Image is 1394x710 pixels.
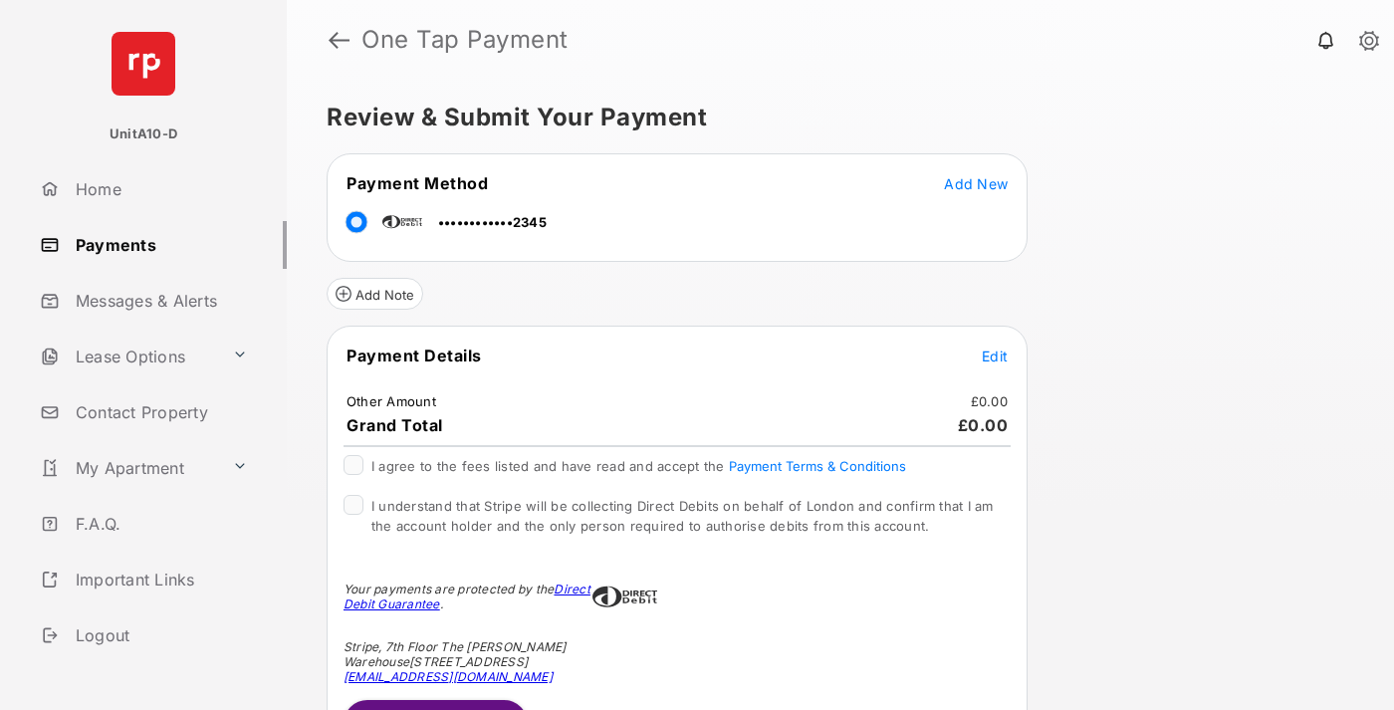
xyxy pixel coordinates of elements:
[32,500,287,548] a: F.A.Q.
[344,582,590,611] a: Direct Debit Guarantee
[347,346,482,365] span: Payment Details
[112,32,175,96] img: svg+xml;base64,PHN2ZyB4bWxucz0iaHR0cDovL3d3dy53My5vcmcvMjAwMC9zdmciIHdpZHRoPSI2NCIgaGVpZ2h0PSI2NC...
[944,175,1008,192] span: Add New
[347,173,488,193] span: Payment Method
[344,582,592,611] div: Your payments are protected by the .
[361,28,569,52] strong: One Tap Payment
[32,277,287,325] a: Messages & Alerts
[32,333,224,380] a: Lease Options
[970,392,1009,410] td: £0.00
[438,214,547,230] span: ••••••••••••2345
[944,173,1008,193] button: Add New
[32,556,256,603] a: Important Links
[344,669,553,684] a: [EMAIL_ADDRESS][DOMAIN_NAME]
[347,415,443,435] span: Grand Total
[958,415,1009,435] span: £0.00
[32,611,287,659] a: Logout
[371,458,906,474] span: I agree to the fees listed and have read and accept the
[729,458,906,474] button: I agree to the fees listed and have read and accept the
[32,388,287,436] a: Contact Property
[346,392,437,410] td: Other Amount
[110,124,177,144] p: UnitA10-D
[32,165,287,213] a: Home
[982,346,1008,365] button: Edit
[327,278,423,310] button: Add Note
[371,498,994,534] span: I understand that Stripe will be collecting Direct Debits on behalf of London and confirm that I ...
[327,106,1338,129] h5: Review & Submit Your Payment
[344,639,592,684] div: Stripe, 7th Floor The [PERSON_NAME] Warehouse [STREET_ADDRESS]
[982,348,1008,364] span: Edit
[32,444,224,492] a: My Apartment
[32,221,287,269] a: Payments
